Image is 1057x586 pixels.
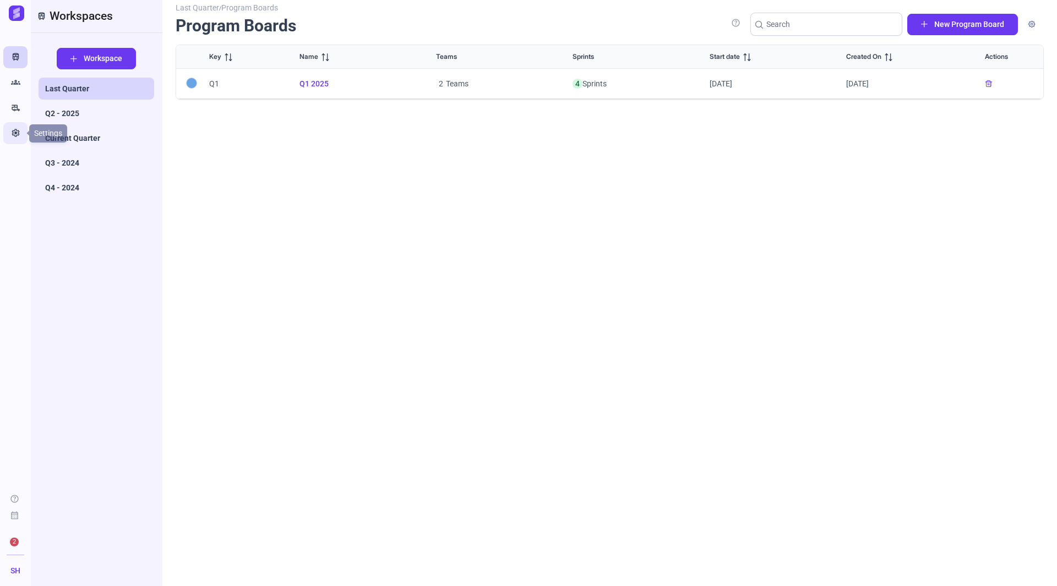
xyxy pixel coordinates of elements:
span: Name [299,52,318,62]
a: help [724,15,747,35]
span: New Program Board [934,19,1004,30]
a: Q4 - 2024 [39,177,154,199]
img: Image [9,6,24,21]
span: Actions [985,52,1008,62]
span: 2 [436,79,446,89]
i: Groups [11,77,20,88]
a: Groups [3,72,28,94]
a: Q1 2025 [299,78,410,90]
a: Current Quarter [39,127,154,149]
i: Train [11,52,20,63]
span: SH [10,565,20,577]
span: Workspace [84,53,122,64]
span: Workspaces [37,8,113,25]
span: Start date [710,52,740,62]
iframe: Chat Widget [1002,533,1057,586]
span: 2 [10,538,19,546]
h1: Program Boards [176,15,296,36]
td: Q1 [176,69,286,99]
a: rv_hookup [3,97,28,119]
i: Train [37,11,46,22]
span: calendar_month [10,510,19,521]
button: Workspace [57,48,136,69]
button: New Program Board [907,14,1018,35]
a: calendar_month [3,507,26,527]
span: 4 [573,79,582,89]
input: Search [750,13,902,36]
span: Q3 - 2024 [45,157,79,168]
i: Settings [11,128,20,139]
span: help [731,18,740,29]
span: Q4 - 2024 [45,182,79,193]
a: Settings [3,122,28,144]
span: help [10,494,19,505]
span: Sprints [573,52,594,62]
a: help [3,491,26,511]
span: Created On [846,52,881,62]
i: rv_hookup [11,102,20,113]
td: Sprints [559,69,696,99]
span: Teams [436,52,457,62]
a: Q3 - 2024 [39,152,154,174]
span: Last Quarter [45,83,89,94]
span: Program Boards [221,2,278,14]
td: Teams [423,69,559,99]
a: Last Quarter [39,78,154,100]
a: Q2 - 2025 [39,102,154,124]
td: [DATE] [833,69,972,99]
span: Current Quarter [45,133,100,144]
div: / [176,2,278,14]
span: Last Quarter [176,2,219,14]
span: Key [209,52,221,62]
span: Q2 - 2025 [45,108,79,119]
a: Train [3,46,28,68]
td: [DATE] [696,69,833,99]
